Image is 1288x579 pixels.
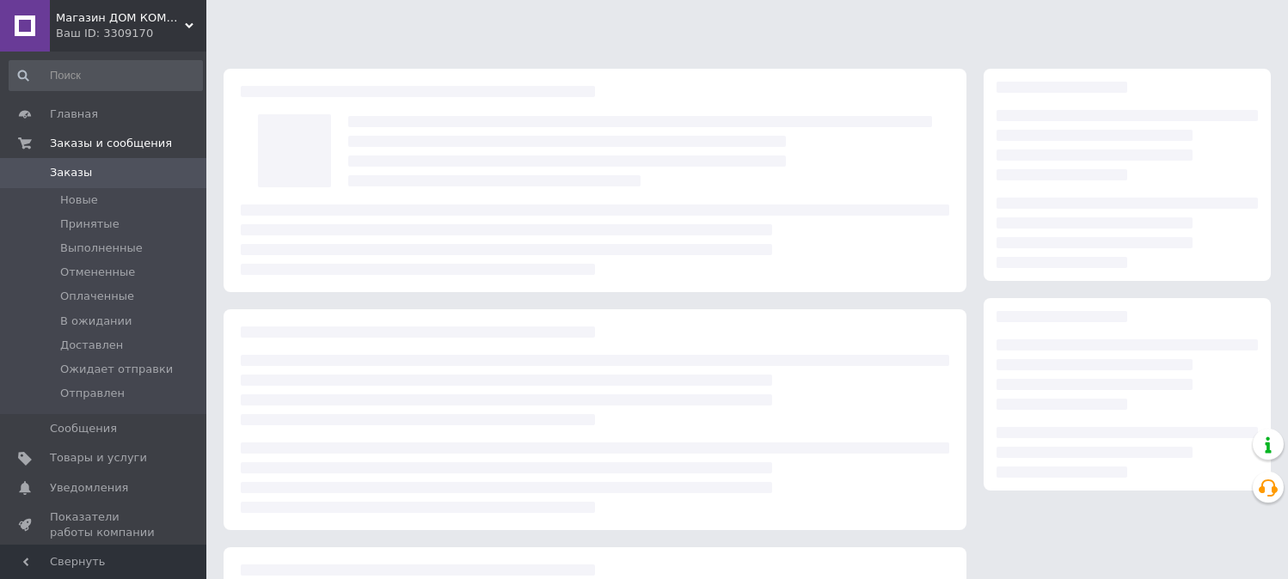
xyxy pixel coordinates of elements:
[60,192,98,208] span: Новые
[60,314,132,329] span: В ожидании
[50,136,172,151] span: Заказы и сообщения
[9,60,203,91] input: Поиск
[60,289,134,304] span: Оплаченные
[60,338,123,353] span: Доставлен
[56,26,206,41] div: Ваш ID: 3309170
[60,386,125,401] span: Отправлен
[50,450,147,466] span: Товары и услуги
[50,480,128,496] span: Уведомления
[60,216,120,232] span: Принятые
[60,362,173,377] span: Ожидает отправки
[50,509,159,540] span: Показатели работы компании
[50,421,117,436] span: Сообщения
[60,241,143,256] span: Выполненные
[60,265,135,280] span: Отмененные
[50,165,92,180] span: Заказы
[50,107,98,122] span: Главная
[56,10,185,26] span: Магазин ДОМ КОМФОРТА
